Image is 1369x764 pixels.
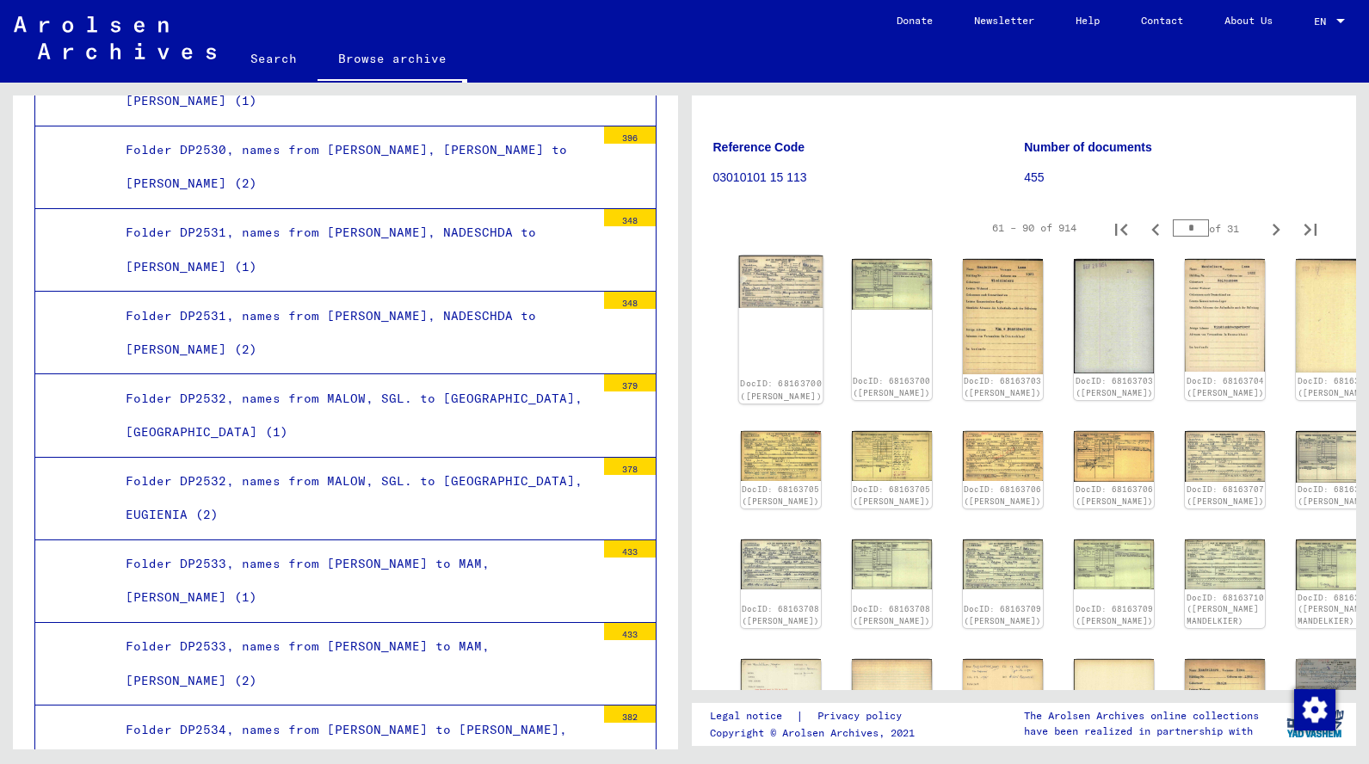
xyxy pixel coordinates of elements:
[852,539,932,590] img: 002.jpg
[604,374,656,391] div: 379
[992,220,1076,236] div: 61 – 90 of 914
[1024,724,1259,739] p: have been realized in partnership with
[963,431,1043,481] img: 001.jpg
[741,659,821,710] img: 001.jpg
[604,209,656,226] div: 348
[318,38,467,83] a: Browse archive
[113,133,595,200] div: Folder DP2530, names from [PERSON_NAME], [PERSON_NAME] to [PERSON_NAME] (2)
[1076,604,1153,625] a: DocID: 68163709 ([PERSON_NAME])
[741,431,821,481] img: 001.jpg
[964,376,1041,397] a: DocID: 68163703 ([PERSON_NAME])
[1187,484,1264,506] a: DocID: 68163707 ([PERSON_NAME])
[1187,593,1264,625] a: DocID: 68163710 ([PERSON_NAME] MANDELKIER)
[1104,211,1138,245] button: First page
[804,707,922,725] a: Privacy policy
[710,707,796,725] a: Legal notice
[853,604,930,625] a: DocID: 68163708 ([PERSON_NAME])
[713,169,1024,187] p: 03010101 15 113
[113,382,595,449] div: Folder DP2532, names from MALOW, SGL. to [GEOGRAPHIC_DATA], [GEOGRAPHIC_DATA] (1)
[1185,259,1265,372] img: 001.jpg
[1076,376,1153,397] a: DocID: 68163703 ([PERSON_NAME])
[963,539,1043,589] img: 001.jpg
[963,259,1043,373] img: 001.jpg
[852,259,932,310] img: 002.jpg
[1187,376,1264,397] a: DocID: 68163704 ([PERSON_NAME])
[1259,211,1293,245] button: Next page
[742,604,819,625] a: DocID: 68163708 ([PERSON_NAME])
[1074,431,1154,482] img: 002.jpg
[113,630,595,697] div: Folder DP2533, names from [PERSON_NAME] to MAM, [PERSON_NAME] (2)
[1173,220,1259,237] div: of 31
[113,299,595,367] div: Folder DP2531, names from [PERSON_NAME], NADESCHDA to [PERSON_NAME] (2)
[604,126,656,144] div: 396
[1185,431,1265,482] img: 001.jpg
[14,16,216,59] img: Arolsen_neg.svg
[1138,211,1173,245] button: Previous page
[713,140,805,154] b: Reference Code
[1314,15,1333,28] span: EN
[1024,140,1152,154] b: Number of documents
[710,707,922,725] div: |
[1024,169,1335,187] p: 455
[1074,259,1154,373] img: 002.jpg
[604,292,656,309] div: 348
[964,484,1041,506] a: DocID: 68163706 ([PERSON_NAME])
[741,539,821,590] img: 001.jpg
[604,623,656,640] div: 433
[230,38,318,79] a: Search
[1076,484,1153,506] a: DocID: 68163706 ([PERSON_NAME])
[740,379,822,401] a: DocID: 68163700 ([PERSON_NAME])
[710,725,922,741] p: Copyright © Arolsen Archives, 2021
[113,465,595,532] div: Folder DP2532, names from MALOW, SGL. to [GEOGRAPHIC_DATA], EUGIENIA (2)
[1294,689,1335,730] img: Change consent
[1283,702,1347,745] img: yv_logo.png
[113,216,595,283] div: Folder DP2531, names from [PERSON_NAME], NADESCHDA to [PERSON_NAME] (1)
[604,458,656,475] div: 378
[1074,659,1154,714] img: 002.jpg
[604,705,656,723] div: 382
[1024,708,1259,724] p: The Arolsen Archives online collections
[604,540,656,558] div: 433
[113,547,595,614] div: Folder DP2533, names from [PERSON_NAME] to MAM, [PERSON_NAME] (1)
[742,484,819,506] a: DocID: 68163705 ([PERSON_NAME])
[738,256,823,308] img: 001.jpg
[964,604,1041,625] a: DocID: 68163709 ([PERSON_NAME])
[852,659,932,710] img: 002.jpg
[1185,539,1265,590] img: 001.jpg
[1293,211,1328,245] button: Last page
[1074,539,1154,589] img: 002.jpg
[963,659,1043,713] img: 001.jpg
[853,484,930,506] a: DocID: 68163705 ([PERSON_NAME])
[852,431,932,481] img: 002.jpg
[853,376,930,397] a: DocID: 68163700 ([PERSON_NAME])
